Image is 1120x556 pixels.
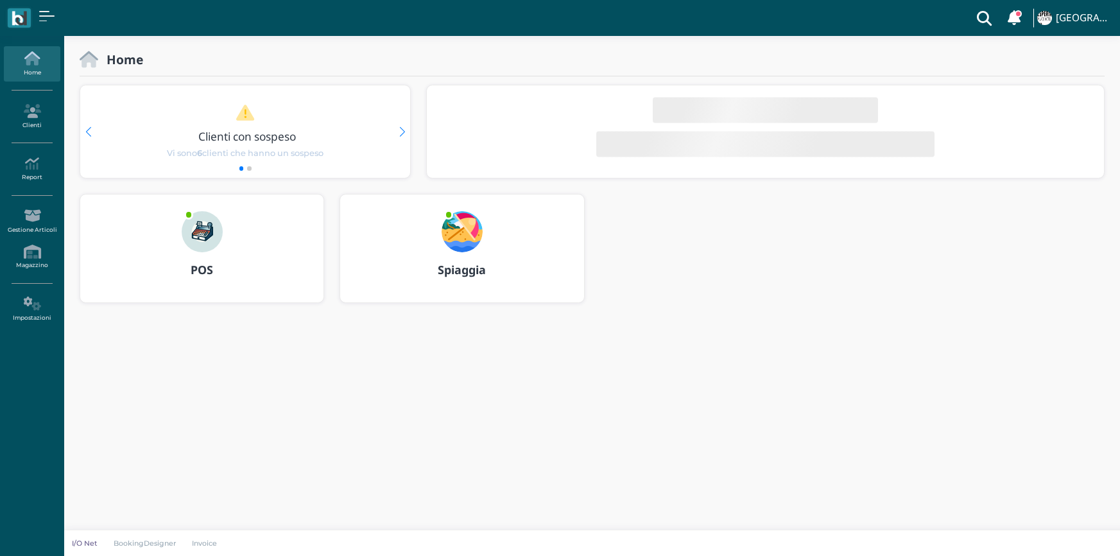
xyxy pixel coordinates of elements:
[1037,11,1051,25] img: ...
[182,211,223,252] img: ...
[438,262,486,277] b: Spiaggia
[1029,516,1109,545] iframe: Help widget launcher
[4,204,60,239] a: Gestione Articoli
[191,262,213,277] b: POS
[107,130,388,143] h3: Clienti con sospeso
[4,152,60,187] a: Report
[4,46,60,82] a: Home
[1035,3,1112,33] a: ... [GEOGRAPHIC_DATA]
[105,104,386,159] a: Clienti con sospeso Vi sono6clienti che hanno un sospeso
[399,127,405,137] div: Next slide
[442,211,483,252] img: ...
[167,147,323,159] span: Vi sono clienti che hanno un sospeso
[4,239,60,275] a: Magazzino
[4,99,60,134] a: Clienti
[197,148,202,158] b: 6
[12,11,26,26] img: logo
[80,85,410,178] div: 1 / 2
[1056,13,1112,24] h4: [GEOGRAPHIC_DATA]
[80,194,324,318] a: ... POS
[340,194,584,318] a: ... Spiaggia
[85,127,91,137] div: Previous slide
[98,53,143,66] h2: Home
[4,291,60,327] a: Impostazioni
